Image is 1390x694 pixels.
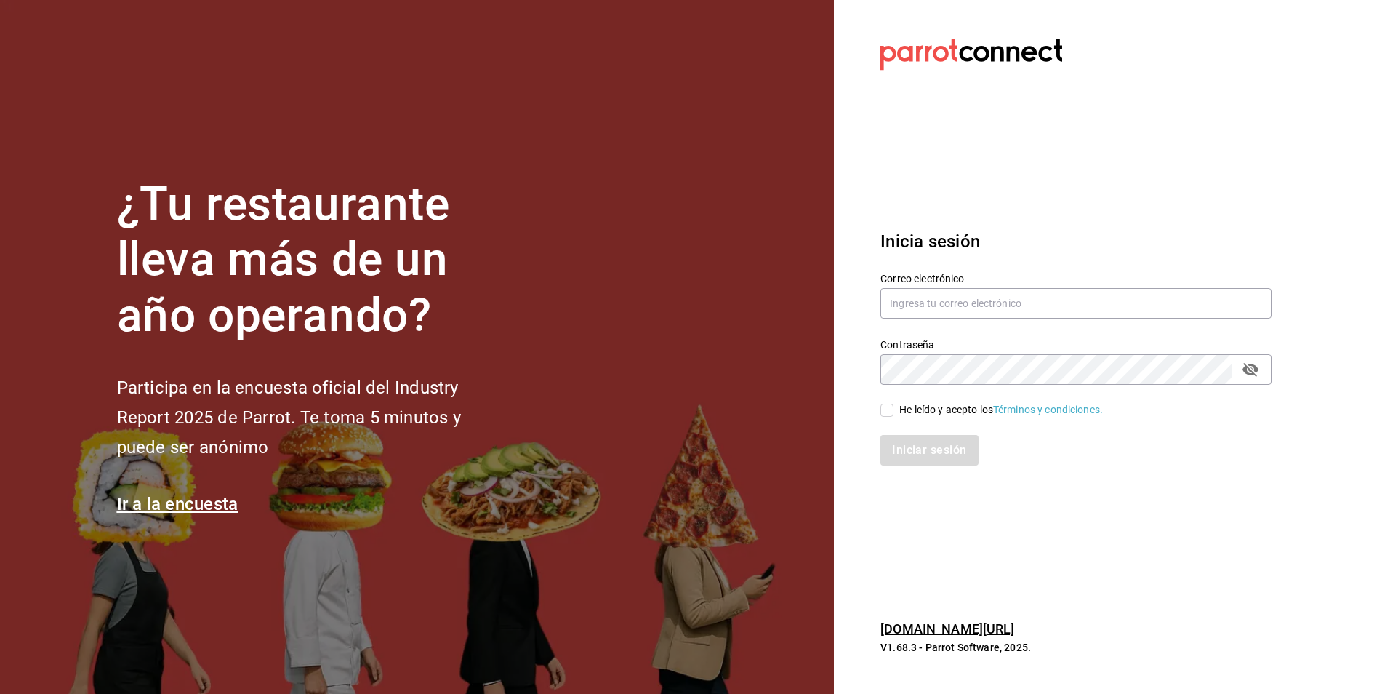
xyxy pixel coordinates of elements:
p: V1.68.3 - Parrot Software, 2025. [880,640,1272,655]
a: [DOMAIN_NAME][URL] [880,621,1014,637]
a: Ir a la encuesta [117,494,238,514]
label: Correo electrónico [880,273,1272,283]
a: Términos y condiciones. [993,404,1103,415]
h1: ¿Tu restaurante lleva más de un año operando? [117,177,510,344]
button: passwordField [1238,357,1263,382]
h3: Inicia sesión [880,228,1272,255]
h2: Participa en la encuesta oficial del Industry Report 2025 de Parrot. Te toma 5 minutos y puede se... [117,373,510,462]
div: He leído y acepto los [899,402,1103,418]
input: Ingresa tu correo electrónico [880,288,1272,319]
label: Contraseña [880,339,1272,349]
